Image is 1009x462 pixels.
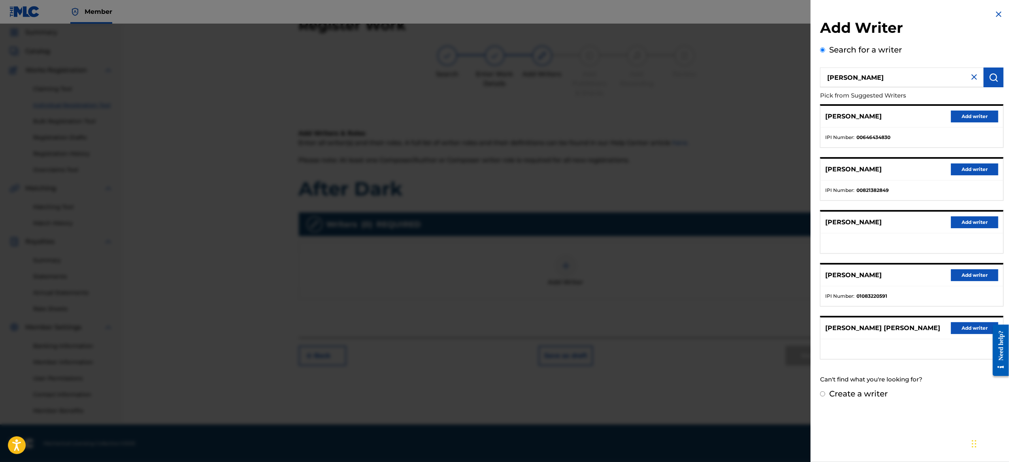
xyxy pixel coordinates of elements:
p: [PERSON_NAME] [825,165,882,174]
span: IPI Number : [825,293,854,300]
img: MLC Logo [9,6,40,17]
img: close [969,72,979,82]
p: [PERSON_NAME] [825,218,882,227]
button: Add writer [951,111,998,122]
p: [PERSON_NAME] [825,112,882,121]
p: [PERSON_NAME] [PERSON_NAME] [825,323,940,333]
img: Top Rightsholder [70,7,80,17]
strong: 01083220591 [856,293,887,300]
h2: Add Writer [820,19,1003,39]
img: Search Works [989,73,998,82]
button: Add writer [951,163,998,175]
span: IPI Number : [825,187,854,194]
iframe: Resource Center [987,319,1009,382]
p: Pick from Suggested Writers [820,87,958,104]
strong: 00821382849 [856,187,889,194]
input: Search writer's name or IPI Number [820,68,984,87]
span: Member [85,7,112,16]
label: Search for a writer [829,45,902,54]
label: Create a writer [829,389,888,398]
span: IPI Number : [825,134,854,141]
strong: 00646434830 [856,134,890,141]
div: Can't find what you're looking for? [820,371,1003,388]
button: Add writer [951,322,998,334]
button: Add writer [951,216,998,228]
iframe: Chat Widget [969,424,1009,462]
div: Drag [972,432,977,456]
button: Add writer [951,269,998,281]
p: [PERSON_NAME] [825,270,882,280]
